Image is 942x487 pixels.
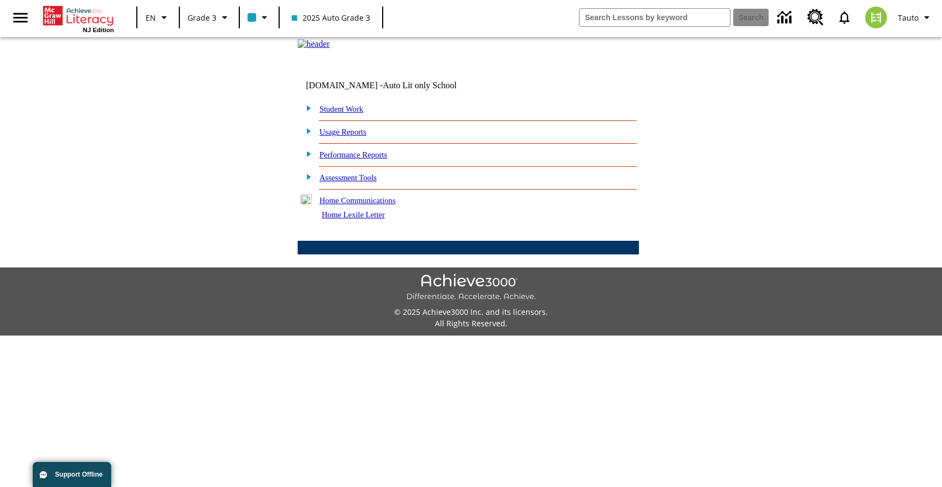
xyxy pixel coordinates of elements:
input: search field [579,9,730,26]
a: Performance Reports [319,150,387,159]
div: Home [43,4,114,33]
a: Home Lexile Letter [322,210,385,219]
span: Tauto [898,12,919,23]
img: minus.gif [300,194,312,204]
img: avatar image [865,7,887,28]
span: Grade 3 [188,12,216,23]
img: header [298,39,330,49]
img: plus.gif [300,149,312,159]
a: Resource Center, Will open in new tab [801,3,830,32]
img: plus.gif [300,172,312,181]
img: Achieve3000 Differentiate Accelerate Achieve [406,274,536,302]
button: Grade: Grade 3, Select a grade [183,8,235,27]
button: Language: EN, Select a language [141,8,176,27]
nobr: Auto Lit only School [383,81,457,90]
img: plus.gif [300,103,312,113]
a: Notifications [830,3,859,32]
button: Class color is light blue. Change class color [243,8,275,27]
a: Assessment Tools [319,173,377,182]
span: Support Offline [55,471,102,478]
td: [DOMAIN_NAME] - [306,81,506,90]
span: NJ Edition [83,27,114,33]
img: plus.gif [300,126,312,136]
button: Select a new avatar [859,3,893,32]
a: Data Center [771,3,801,33]
a: Usage Reports [319,127,366,136]
button: Open side menu [4,2,37,34]
button: Profile/Settings [893,8,938,27]
button: Support Offline [33,462,111,487]
a: Student Work [319,105,363,113]
span: 2025 Auto Grade 3 [292,12,370,23]
a: Home Communications [319,196,396,205]
span: EN [146,12,156,23]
